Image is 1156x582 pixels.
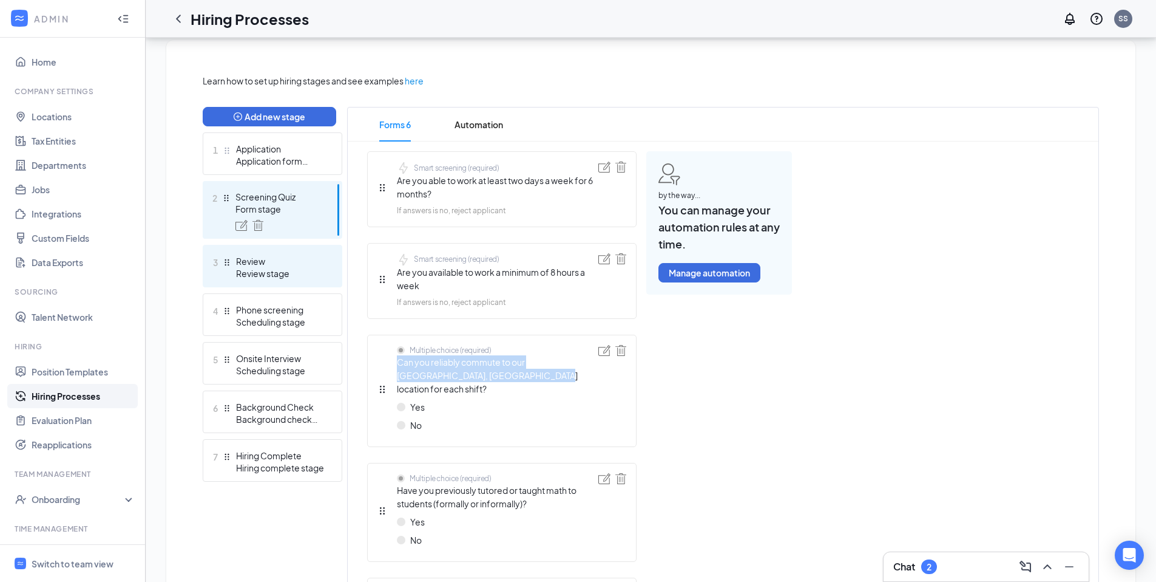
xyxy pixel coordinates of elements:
div: Review stage [236,267,325,279]
a: Time Off Policies [32,542,135,566]
div: Phone screening [236,304,325,316]
div: Background Check [236,401,325,413]
svg: Drag [377,275,387,284]
span: 5 [213,352,218,367]
div: SS [1118,13,1128,24]
span: 3 [213,255,218,270]
span: Yes [410,515,425,529]
svg: QuestionInfo [1089,12,1104,26]
h1: Hiring Processes [191,9,309,29]
span: 2 [212,191,217,205]
div: Scheduling stage [236,365,325,377]
svg: Minimize [1062,560,1077,574]
div: ADMIN [34,13,106,25]
a: here [405,74,424,87]
a: Home [32,50,135,74]
svg: ComposeMessage [1018,560,1033,574]
svg: Drag [222,194,231,202]
span: Learn how to set up hiring stages and see examples [203,74,404,87]
svg: Drag [377,506,387,516]
div: Hiring complete stage [236,462,325,474]
a: Integrations [32,202,135,226]
svg: Notifications [1063,12,1077,26]
a: Tax Entities [32,129,135,153]
div: Application form stage [236,155,325,167]
a: Departments [32,153,135,177]
span: 4 [213,304,218,318]
span: Yes [410,400,425,414]
svg: Drag [223,307,231,315]
a: Data Exports [32,250,135,275]
div: Hiring [15,341,133,352]
span: 7 [213,450,218,464]
span: Forms 6 [379,108,411,142]
a: Position Templates [32,360,135,384]
div: Company Settings [15,86,133,97]
div: Time Management [15,524,133,534]
span: No [410,533,422,547]
div: Open Intercom Messenger [1115,541,1144,570]
svg: UserCheck [15,493,27,505]
span: 6 [213,401,218,416]
svg: WorkstreamLogo [13,12,25,24]
div: Multiple choice (required) [410,345,492,355]
svg: Drag [223,404,231,413]
a: Locations [32,104,135,129]
span: Are you available to work a minimum of 8 hours a week [397,265,598,292]
span: 1 [213,143,218,157]
a: Talent Network [32,305,135,329]
span: You can manage your automation rules at any time. [658,202,780,253]
a: Custom Fields [32,226,135,250]
svg: Drag [377,183,387,193]
span: Can you reliably commute to our [GEOGRAPHIC_DATA], [GEOGRAPHIC_DATA] location for each shift? [397,355,598,395]
svg: Drag [223,258,231,267]
div: 2 [927,562,931,572]
div: Team Management [15,469,133,479]
div: Form stage [235,203,324,215]
div: Screening Quiz [235,191,324,203]
div: Multiple choice (required) [410,473,492,484]
span: by the way... [658,190,780,202]
span: If answers is no, reject applicant [397,205,506,217]
a: Jobs [32,177,135,202]
svg: Drag [223,355,231,364]
button: ComposeMessage [1016,557,1035,577]
div: Smart screening (required) [414,254,499,264]
span: No [410,419,422,432]
button: ChevronUp [1038,557,1057,577]
div: Application [236,143,325,155]
svg: Collapse [117,13,129,25]
span: Are you able to work at least two days a week for 6 months? [397,174,598,200]
button: plus-circleAdd new stage [203,107,336,126]
div: Onsite Interview [236,352,325,365]
span: If answers is no, reject applicant [397,297,506,309]
h3: Chat [893,560,915,573]
svg: Drag [223,146,231,155]
a: Reapplications [32,433,135,457]
svg: ChevronUp [1040,560,1055,574]
svg: WorkstreamLogo [16,560,24,567]
div: Hiring Complete [236,450,325,462]
a: Hiring Processes [32,384,135,408]
svg: Drag [377,385,387,394]
svg: ChevronLeft [171,12,186,26]
button: Manage automation [658,263,760,282]
a: Evaluation Plan [32,408,135,433]
div: Smart screening (required) [414,163,499,173]
div: Scheduling stage [236,316,325,328]
span: plus-circle [234,112,242,121]
div: Sourcing [15,287,133,297]
span: Have you previously tutored or taught math to students (formally or informally)? [397,484,598,510]
svg: Drag [223,453,231,461]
